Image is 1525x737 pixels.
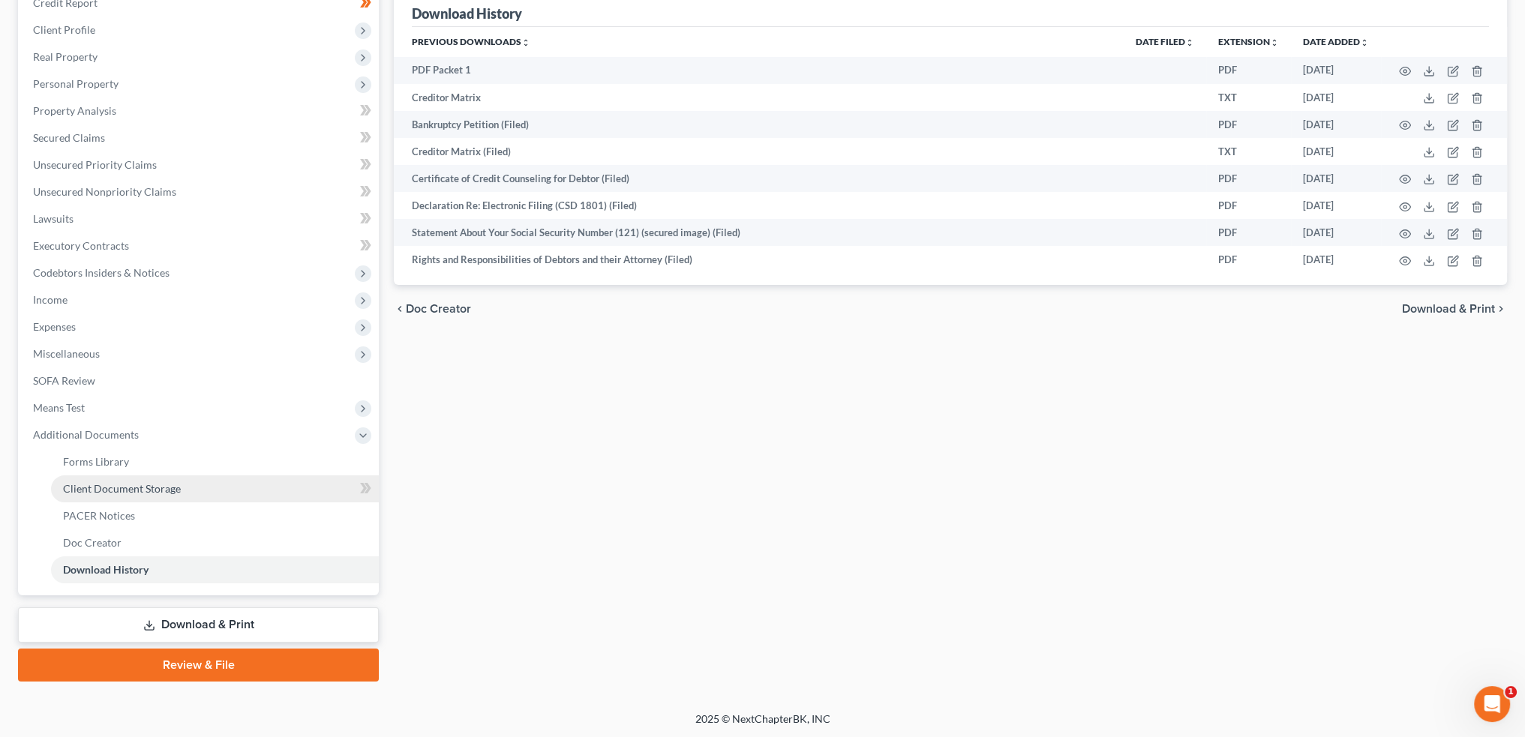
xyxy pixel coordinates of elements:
[33,428,139,441] span: Additional Documents
[412,4,522,22] div: Download History
[63,482,181,495] span: Client Document Storage
[63,509,135,522] span: PACER Notices
[51,502,379,529] a: PACER Notices
[33,320,76,333] span: Expenses
[1505,686,1517,698] span: 1
[394,57,1124,84] td: PDF Packet 1
[1206,165,1291,192] td: PDF
[33,239,129,252] span: Executory Contracts
[1495,303,1507,315] i: chevron_right
[1136,36,1194,47] a: Date Filedunfold_more
[33,401,85,414] span: Means Test
[412,36,530,47] a: Previous Downloadsunfold_more
[21,205,379,232] a: Lawsuits
[33,23,95,36] span: Client Profile
[1218,36,1279,47] a: Extensionunfold_more
[33,266,170,279] span: Codebtors Insiders & Notices
[33,131,105,144] span: Secured Claims
[1291,84,1381,111] td: [DATE]
[51,475,379,502] a: Client Document Storage
[63,563,149,576] span: Download History
[1206,219,1291,246] td: PDF
[394,246,1124,273] td: Rights and Responsibilities of Debtors and their Attorney (Filed)
[406,303,471,315] span: Doc Creator
[51,448,379,475] a: Forms Library
[394,111,1124,138] td: Bankruptcy Petition (Filed)
[33,293,68,306] span: Income
[1303,36,1369,47] a: Date addedunfold_more
[1402,303,1507,315] button: Download & Print chevron_right
[33,104,116,117] span: Property Analysis
[394,165,1124,192] td: Certificate of Credit Counseling for Debtor (Filed)
[33,77,119,90] span: Personal Property
[33,347,100,360] span: Miscellaneous
[521,38,530,47] i: unfold_more
[33,185,176,198] span: Unsecured Nonpriority Claims
[1291,138,1381,165] td: [DATE]
[1270,38,1279,47] i: unfold_more
[1206,84,1291,111] td: TXT
[394,303,406,315] i: chevron_left
[63,536,122,549] span: Doc Creator
[1291,57,1381,84] td: [DATE]
[1206,246,1291,273] td: PDF
[21,367,379,394] a: SOFA Review
[51,556,379,583] a: Download History
[33,158,157,171] span: Unsecured Priority Claims
[1474,686,1510,722] iframe: Intercom live chat
[18,649,379,682] a: Review & File
[1206,57,1291,84] td: PDF
[1185,38,1194,47] i: unfold_more
[1291,192,1381,219] td: [DATE]
[1402,303,1495,315] span: Download & Print
[33,374,95,387] span: SOFA Review
[21,232,379,259] a: Executory Contracts
[51,529,379,556] a: Doc Creator
[1206,138,1291,165] td: TXT
[63,455,129,468] span: Forms Library
[1291,111,1381,138] td: [DATE]
[394,138,1124,165] td: Creditor Matrix (Filed)
[394,27,1507,274] div: Previous Downloads
[21,151,379,178] a: Unsecured Priority Claims
[21,124,379,151] a: Secured Claims
[394,192,1124,219] td: Declaration Re: Electronic Filing (CSD 1801) (Filed)
[1206,192,1291,219] td: PDF
[33,212,74,225] span: Lawsuits
[394,303,471,315] button: chevron_left Doc Creator
[1291,219,1381,246] td: [DATE]
[394,84,1124,111] td: Creditor Matrix
[21,97,379,124] a: Property Analysis
[1291,246,1381,273] td: [DATE]
[33,50,98,63] span: Real Property
[18,607,379,643] a: Download & Print
[1291,165,1381,192] td: [DATE]
[1360,38,1369,47] i: unfold_more
[394,219,1124,246] td: Statement About Your Social Security Number (121) (secured image) (Filed)
[21,178,379,205] a: Unsecured Nonpriority Claims
[1206,111,1291,138] td: PDF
